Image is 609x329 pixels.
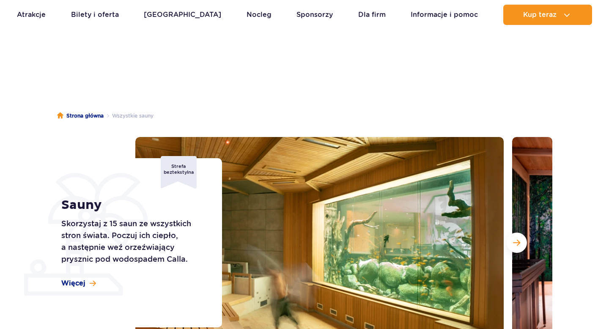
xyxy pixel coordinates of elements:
button: Kup teraz [503,5,592,25]
a: Nocleg [247,5,272,25]
a: Dla firm [358,5,386,25]
a: Atrakcje [17,5,46,25]
h1: Sauny [61,197,203,213]
a: Strona główna [57,112,104,120]
a: Bilety i oferta [71,5,119,25]
button: Następny slajd [507,233,527,253]
div: Strefa beztekstylna [161,156,197,189]
a: [GEOGRAPHIC_DATA] [144,5,221,25]
p: Skorzystaj z 15 saun ze wszystkich stron świata. Poczuj ich ciepło, a następnie weź orzeźwiający ... [61,218,203,265]
a: Więcej [61,279,96,288]
a: Informacje i pomoc [411,5,478,25]
span: Więcej [61,279,85,288]
span: Kup teraz [523,11,557,19]
li: Wszystkie sauny [104,112,154,120]
a: Sponsorzy [296,5,333,25]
